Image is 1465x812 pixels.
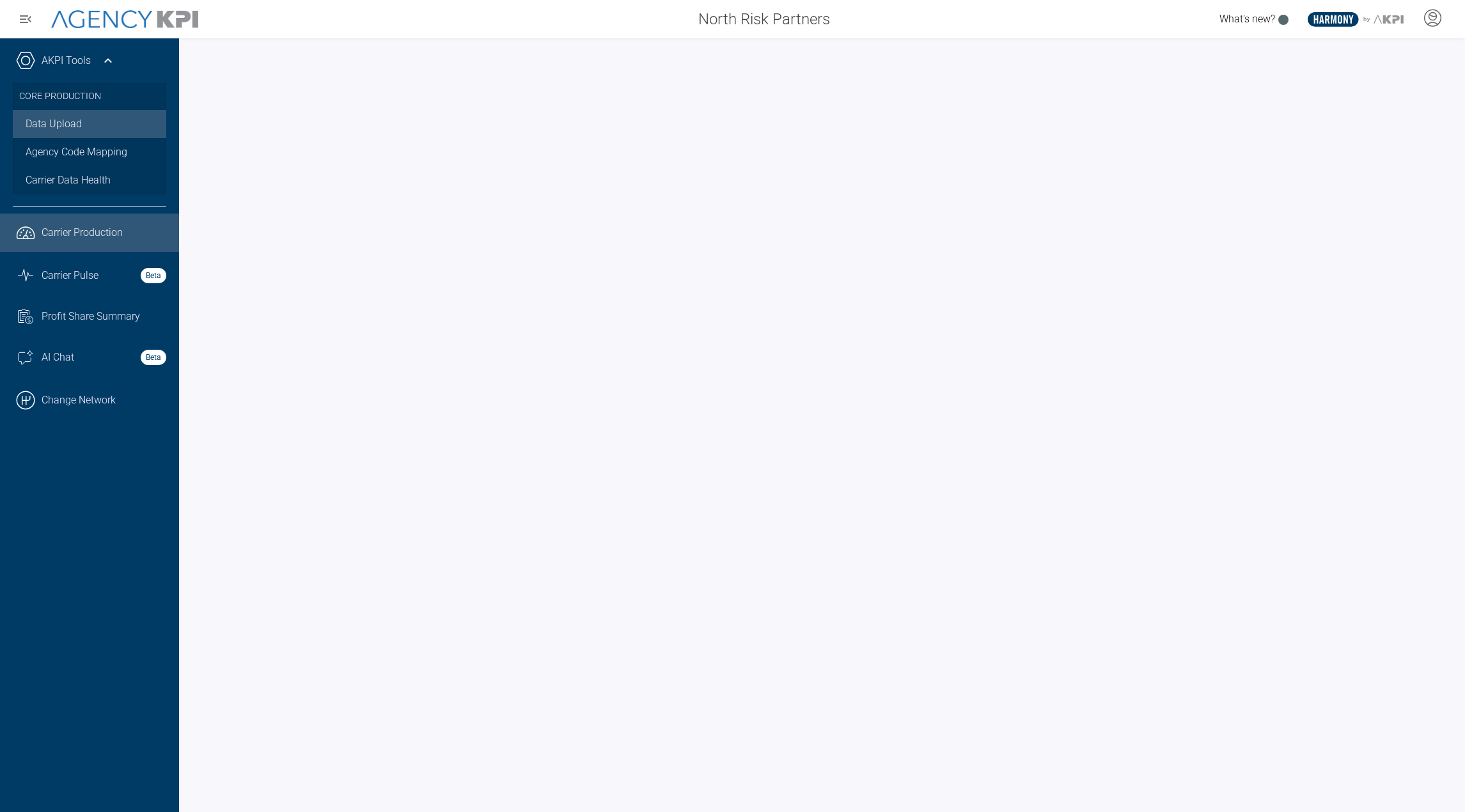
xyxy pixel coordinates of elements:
a: AKPI Tools [42,53,91,68]
span: Carrier Production [42,225,123,240]
span: Carrier Data Health [26,173,111,188]
span: North Risk Partners [698,8,830,31]
a: Data Upload [13,110,166,138]
a: Carrier Data Health [13,166,166,194]
span: AI Chat [42,350,74,365]
span: What's new? [1219,13,1275,25]
img: AgencyKPI [51,10,198,29]
h3: Core Production [19,83,160,110]
a: Agency Code Mapping [13,138,166,166]
span: Profit Share Summary [42,309,140,324]
strong: Beta [141,350,166,365]
strong: Beta [141,268,166,283]
span: Carrier Pulse [42,268,98,283]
